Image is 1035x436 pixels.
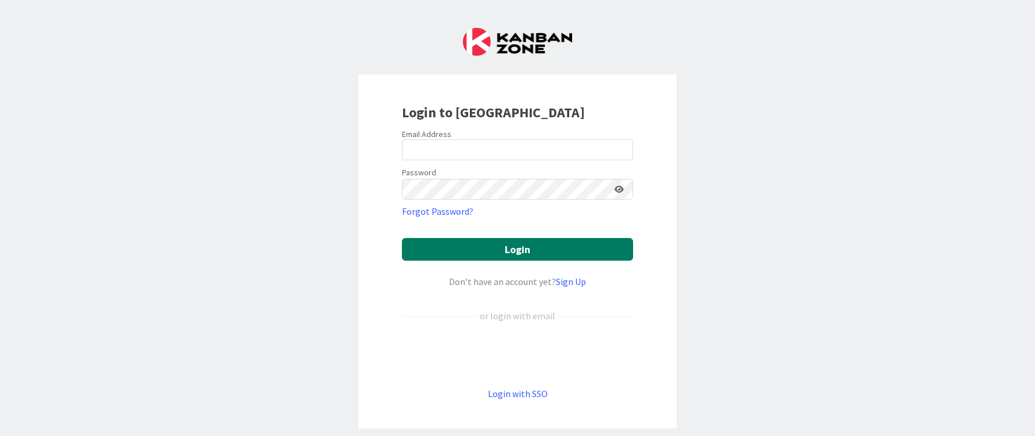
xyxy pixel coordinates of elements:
[556,276,586,287] a: Sign Up
[402,204,473,218] a: Forgot Password?
[402,238,633,261] button: Login
[463,28,572,56] img: Kanban Zone
[396,342,639,367] iframe: Sign in with Google Button
[477,309,558,323] div: or login with email
[402,129,451,139] label: Email Address
[402,275,633,289] div: Don’t have an account yet?
[402,167,436,179] label: Password
[488,388,548,399] a: Login with SSO
[402,103,585,121] b: Login to [GEOGRAPHIC_DATA]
